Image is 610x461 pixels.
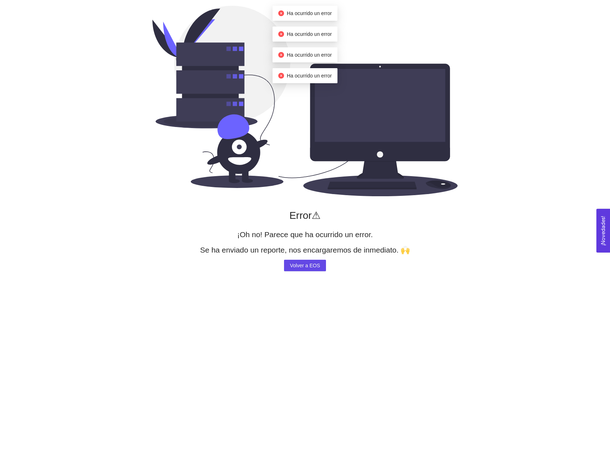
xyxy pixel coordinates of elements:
button: Open Feedback Widget [596,209,610,253]
span: Ha ocurrido un error [287,31,332,37]
a: Volver a EOS [284,260,326,271]
span: Ha ocurrido un error [287,52,332,58]
span: Ha ocurrido un error [287,10,332,16]
img: Error fallback [152,6,458,196]
span: close-circle [278,31,284,37]
span: Ha ocurrido un error [287,73,332,79]
h2: Se ha enviado un reporte, nos encargaremos de inmediato. 🙌 [200,244,410,256]
span: close-circle [278,10,284,16]
span: Volver a EOS [290,260,320,271]
span: ⚠ [312,210,321,221]
span: close-circle [278,73,284,79]
h2: ¡Oh no! Parece que ha ocurrido un error. [237,229,373,240]
h1: Error [289,208,321,224]
span: close-circle [278,52,284,58]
